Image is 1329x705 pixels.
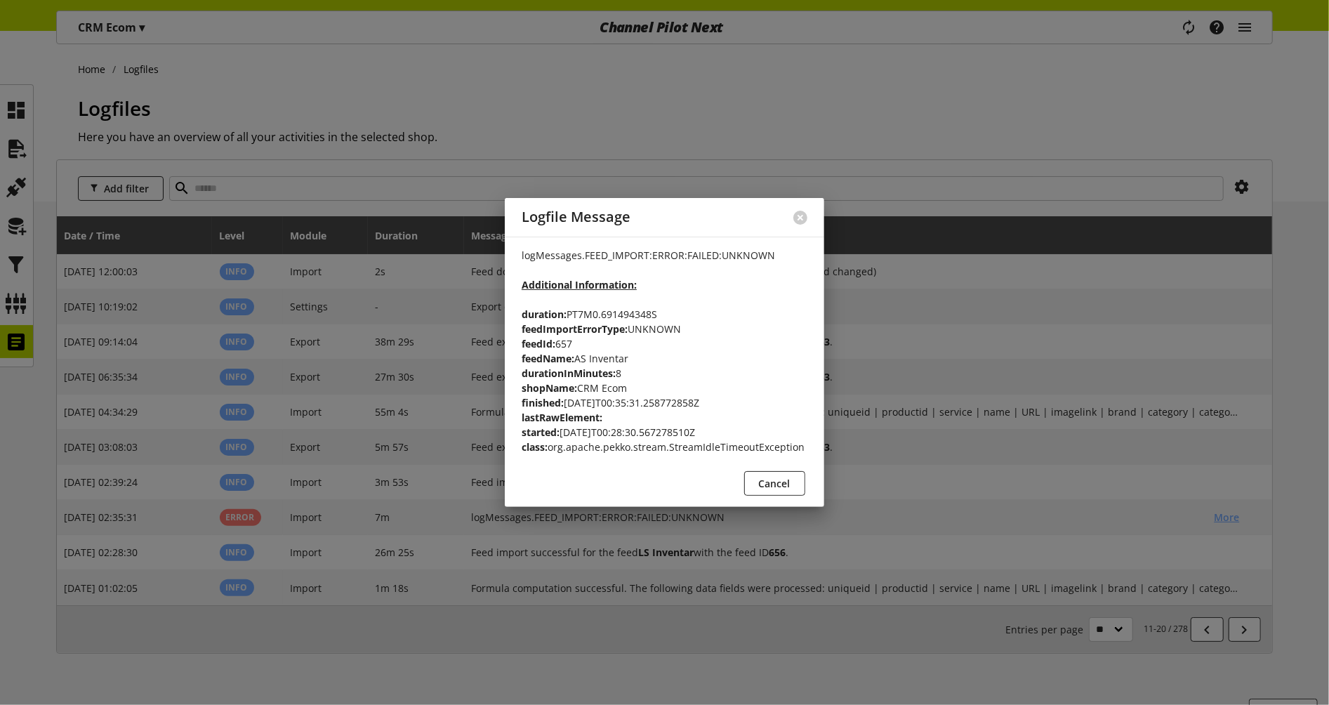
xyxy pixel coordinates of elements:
b: finished: [522,396,564,409]
h2: Logfile Message [522,209,630,225]
b: feedId: [522,337,555,350]
b: Additional Information: [522,278,637,291]
b: lastRawElement: [522,411,602,424]
b: feedImportErrorType: [522,322,628,336]
b: shopName: [522,381,577,395]
b: durationInMinutes: [522,367,616,380]
p: logMessages.FEED_IMPORT:ERROR:FAILED:UNKNOWN PT7M0.691494348S UNKNOWN 657 AS Inventar 8 CRM Ecom ... [522,248,807,454]
button: Cancel [744,471,805,496]
b: started: [522,426,560,439]
span: Cancel [759,476,791,491]
b: duration: [522,308,567,321]
b: feedName: [522,352,574,365]
b: class: [522,440,548,454]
